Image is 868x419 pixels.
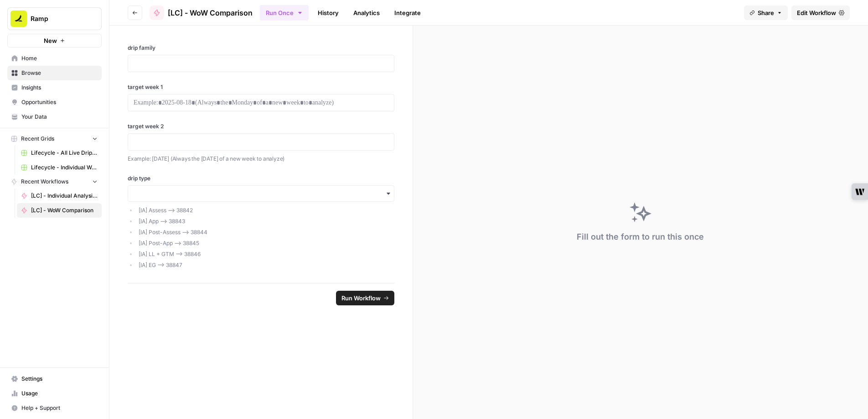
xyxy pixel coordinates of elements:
span: Home [21,54,98,63]
a: History [312,5,344,20]
button: New [7,34,102,47]
p: Example: [DATE] (Always the [DATE] of a new week to analyze) [128,154,394,163]
span: Lifecycle - Individual Weekly Analysis [31,163,98,172]
label: target week 1 [128,83,394,91]
span: Insights [21,84,98,92]
span: [LC] - WoW Comparison [168,7,253,18]
a: Home [7,51,102,66]
a: Opportunities [7,95,102,110]
a: Usage [7,386,102,401]
li: [IA] Post-Assess —> 38844 [137,228,394,236]
span: Your Data [21,113,98,121]
span: [LC] - WoW Comparison [31,206,98,215]
a: [LC] - WoW Comparison [17,203,102,218]
div: Fill out the form to run this once [577,230,704,243]
a: Browse [7,66,102,80]
label: target week 2 [128,122,394,131]
button: Run Once [260,5,309,21]
li: [IA] LL + GTM —> 38846 [137,250,394,258]
button: Help + Support [7,401,102,415]
li: [IA] App —> 38843 [137,217,394,225]
button: Workspace: Ramp [7,7,102,30]
span: Ramp [31,14,86,23]
a: Settings [7,372,102,386]
span: Browse [21,69,98,77]
button: Share [744,5,788,20]
img: Ramp Logo [10,10,27,27]
a: Analytics [348,5,385,20]
li: [IA] EG —> 38847 [137,261,394,269]
li: [IA] Assess —> 38842 [137,206,394,215]
span: Lifecycle - All Live Drip Data [31,149,98,157]
span: Recent Workflows [21,178,68,186]
li: [IA] Post-App —> 38845 [137,239,394,247]
a: Edit Workflow [791,5,850,20]
span: [LC] - Individual Analysis Per Week [31,192,98,200]
span: Recent Grids [21,135,54,143]
a: [LC] - Individual Analysis Per Week [17,189,102,203]
span: New [44,36,57,45]
a: Lifecycle - All Live Drip Data [17,146,102,160]
span: Edit Workflow [797,8,836,17]
span: Usage [21,389,98,398]
button: Recent Grids [7,132,102,146]
label: drip family [128,44,394,52]
button: Recent Workflows [7,175,102,189]
a: [LC] - WoW Comparison [150,5,253,20]
span: Share [758,8,774,17]
a: Insights [7,80,102,95]
span: Run Workflow [341,293,381,303]
a: Lifecycle - Individual Weekly Analysis [17,160,102,175]
a: Integrate [389,5,426,20]
span: Help + Support [21,404,98,412]
button: Run Workflow [336,291,394,305]
span: Opportunities [21,98,98,106]
span: Settings [21,375,98,383]
a: Your Data [7,110,102,124]
label: drip type [128,174,394,183]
